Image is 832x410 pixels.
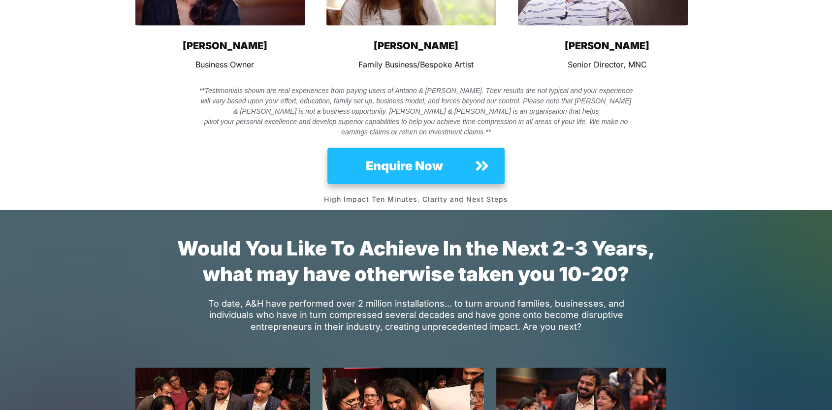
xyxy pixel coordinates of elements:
p: Family Business/Bespoke Artist [324,57,507,72]
strong: [PERSON_NAME] [374,40,458,52]
strong: Enquire Now [366,158,443,173]
strong: High Impact Ten Minutes. Clarity and Next Steps [324,195,508,203]
p: To date, A&H have performed over 2 million installations... to turn around families, businesses, ... [185,298,647,345]
strong: Would You Like To Achieve In the Next 2-3 Years, what may have otherwise taken you 10-20? [177,236,655,286]
strong: [PERSON_NAME] [183,40,267,52]
p: Business Owner [133,57,316,72]
strong: [PERSON_NAME] [565,40,649,52]
em: **Testimonials shown are real experiences from paying users of Antano & [PERSON_NAME]. Their resu... [199,87,633,115]
em: pivot your personal excellence and develop superior capabilities to help you achieve time compres... [204,118,628,136]
p: Senior Director, MNC [516,57,699,72]
a: Enquire Now [327,148,505,184]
